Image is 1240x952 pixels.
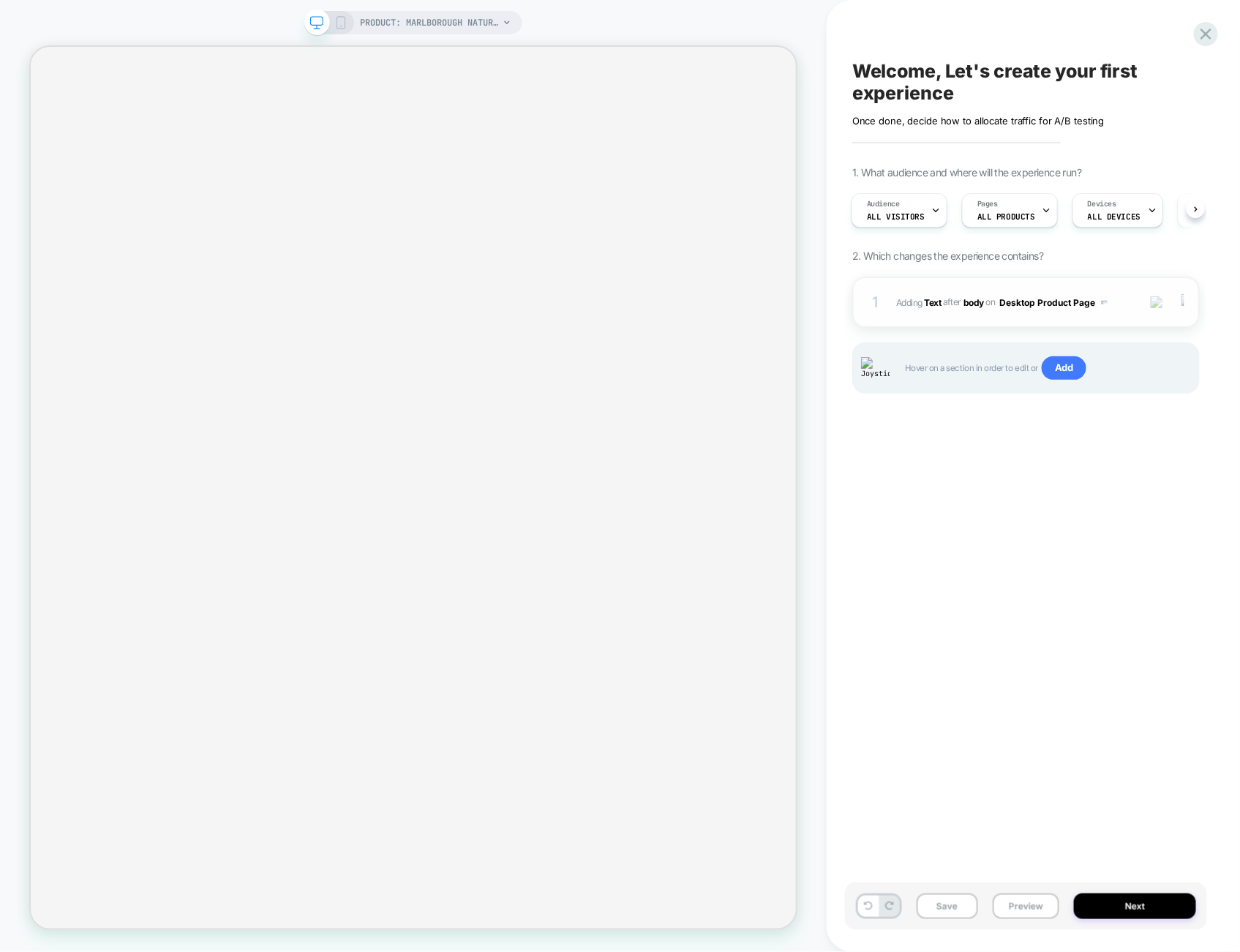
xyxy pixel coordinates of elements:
[1088,199,1116,209] span: Devices
[1181,294,1184,310] img: close
[1102,301,1108,304] img: down arrow
[963,296,984,307] span: body
[905,356,1184,380] span: Hover on a section in order to edit or
[986,294,996,310] span: on
[868,289,883,315] div: 1
[896,296,942,307] span: Adding
[867,199,900,209] span: Audience
[977,199,998,209] span: Pages
[852,250,1043,262] span: 2. Which changes the experience contains?
[852,166,1081,179] span: 1. What audience and where will the experience run?
[917,893,978,919] button: Save
[1088,211,1141,222] span: ALL DEVICES
[1151,296,1163,309] img: crossed eye
[360,11,499,34] span: PRODUCT: Marlborough Natural Washable Wool Heavy Loop Pile Swatch
[925,296,942,307] b: Text
[1074,893,1196,919] button: Next
[861,357,890,380] img: Joystick
[1042,356,1086,380] span: Add
[867,211,925,222] span: All Visitors
[977,211,1035,222] span: ALL PRODUCTS
[993,893,1059,919] button: Preview
[1000,293,1108,312] button: Desktop Product Page
[943,296,961,307] span: AFTER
